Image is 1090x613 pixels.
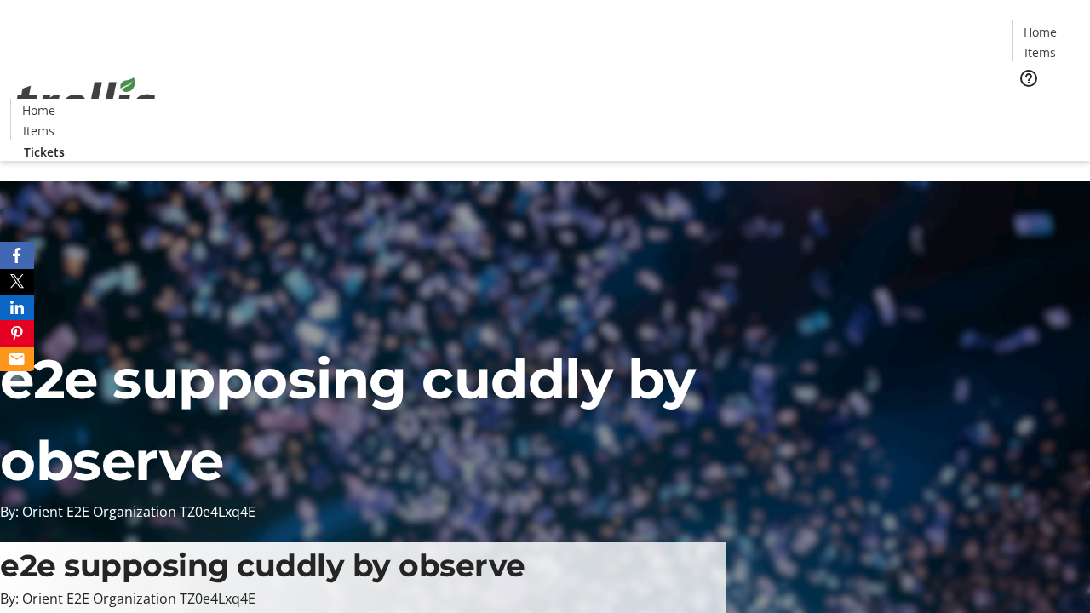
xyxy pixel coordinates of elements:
a: Items [11,122,66,140]
span: Home [1024,23,1057,41]
span: Tickets [24,143,65,161]
img: Orient E2E Organization TZ0e4Lxq4E's Logo [10,59,162,144]
a: Home [1013,23,1067,41]
span: Tickets [1025,99,1066,117]
a: Tickets [10,143,78,161]
a: Items [1013,43,1067,61]
span: Items [23,122,54,140]
span: Items [1024,43,1056,61]
a: Tickets [1012,99,1080,117]
a: Home [11,101,66,119]
span: Home [22,101,55,119]
button: Help [1012,61,1046,95]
